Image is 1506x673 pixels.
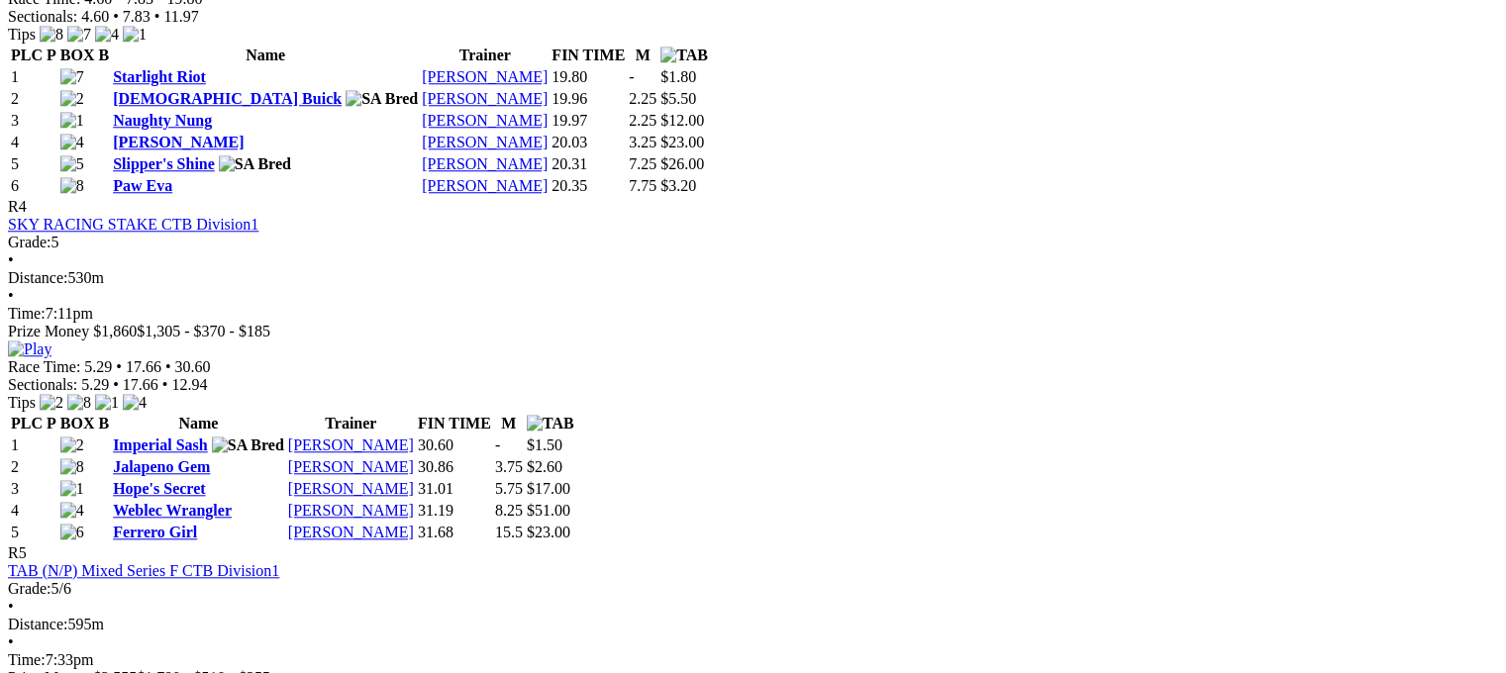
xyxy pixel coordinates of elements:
[8,358,80,375] span: Race Time:
[60,436,84,454] img: 2
[8,234,51,250] span: Grade:
[8,651,46,668] span: Time:
[494,414,524,433] th: M
[126,358,161,375] span: 17.66
[551,176,626,196] td: 20.35
[67,26,91,44] img: 7
[8,394,36,411] span: Tips
[60,177,84,195] img: 8
[10,457,57,477] td: 2
[417,479,492,499] td: 31.01
[660,177,696,194] span: $3.20
[171,376,207,393] span: 12.94
[8,234,1498,251] div: 5
[60,502,84,520] img: 4
[84,358,112,375] span: 5.29
[8,305,46,322] span: Time:
[288,502,414,519] a: [PERSON_NAME]
[123,8,151,25] span: 7.83
[116,358,122,375] span: •
[8,633,14,650] span: •
[422,90,548,107] a: [PERSON_NAME]
[113,155,215,172] a: Slipper's Shine
[47,47,56,63] span: P
[113,458,210,475] a: Jalapeno Gem
[212,436,284,454] img: SA Bred
[165,358,171,375] span: •
[113,177,172,194] a: Paw Eva
[95,26,119,44] img: 4
[551,133,626,152] td: 20.03
[8,323,1498,340] div: Prize Money $1,860
[417,457,492,477] td: 30.86
[163,8,198,25] span: 11.97
[113,376,119,393] span: •
[346,90,418,108] img: SA Bred
[660,112,704,129] span: $12.00
[67,394,91,412] img: 8
[11,415,43,432] span: PLC
[495,524,523,540] text: 15.5
[8,616,1498,633] div: 595m
[113,8,119,25] span: •
[47,415,56,432] span: P
[10,501,57,521] td: 4
[60,415,95,432] span: BOX
[527,458,562,475] span: $2.60
[527,480,570,497] span: $17.00
[495,502,523,519] text: 8.25
[8,598,14,615] span: •
[527,415,574,433] img: TAB
[660,155,704,172] span: $26.00
[422,68,548,85] a: [PERSON_NAME]
[421,46,549,65] th: Trainer
[113,68,206,85] a: Starlight Riot
[417,435,492,455] td: 30.60
[551,46,626,65] th: FIN TIME
[422,134,548,150] a: [PERSON_NAME]
[628,46,657,65] th: M
[551,89,626,109] td: 19.96
[629,112,656,129] text: 2.25
[288,436,414,453] a: [PERSON_NAME]
[8,26,36,43] span: Tips
[629,90,656,107] text: 2.25
[40,394,63,412] img: 2
[10,435,57,455] td: 1
[137,323,270,339] span: $1,305 - $370 - $185
[422,112,548,129] a: [PERSON_NAME]
[40,26,63,44] img: 8
[10,154,57,174] td: 5
[8,340,51,358] img: Play
[60,480,84,498] img: 1
[81,376,109,393] span: 5.29
[60,112,84,130] img: 1
[113,524,197,540] a: Ferrero Girl
[8,269,1498,287] div: 530m
[417,414,492,433] th: FIN TIME
[8,562,279,579] a: TAB (N/P) Mixed Series F CTB Division1
[10,133,57,152] td: 4
[175,358,211,375] span: 30.60
[551,111,626,131] td: 19.97
[287,414,415,433] th: Trainer
[288,524,414,540] a: [PERSON_NAME]
[417,523,492,542] td: 31.68
[8,376,77,393] span: Sectionals:
[98,47,109,63] span: B
[527,436,562,453] span: $1.50
[113,90,342,107] a: [DEMOGRAPHIC_DATA] Buick
[60,47,95,63] span: BOX
[8,251,14,268] span: •
[10,523,57,542] td: 5
[10,67,57,87] td: 1
[113,112,212,129] a: Naughty Nung
[219,155,291,173] img: SA Bred
[113,134,244,150] a: [PERSON_NAME]
[11,47,43,63] span: PLC
[123,394,147,412] img: 4
[288,480,414,497] a: [PERSON_NAME]
[113,502,232,519] a: Weblec Wrangler
[60,155,84,173] img: 5
[60,68,84,86] img: 7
